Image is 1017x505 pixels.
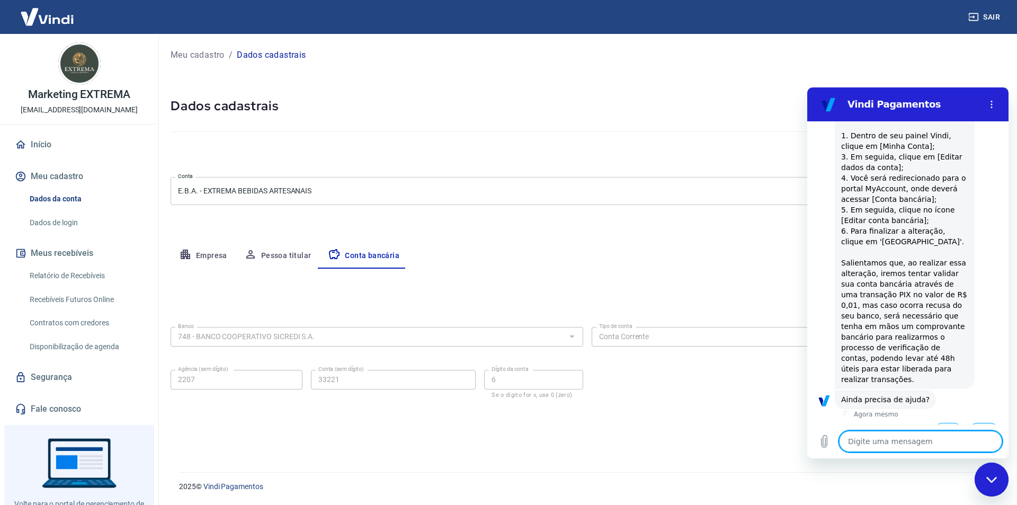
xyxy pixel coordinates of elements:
img: ffff94b2-1a99-43e4-bc42-a8e450314977.jpeg [58,42,101,85]
label: Conta [178,172,193,180]
img: Vindi [13,1,82,33]
a: Vindi Pagamentos [203,482,263,491]
a: Recebíveis Futuros Online [25,289,146,311]
button: Meus recebíveis [13,242,146,265]
p: / [229,49,233,61]
a: Contratos com credores [25,312,146,334]
button: Meu cadastro [13,165,146,188]
a: Dados de login [25,212,146,234]
p: Dados cadastrais [237,49,306,61]
button: Não [160,335,193,356]
p: [EMAIL_ADDRESS][DOMAIN_NAME] [21,104,138,116]
label: Banco [178,322,194,330]
a: Dados da conta [25,188,146,210]
label: Tipo de conta [599,322,632,330]
a: Relatório de Recebíveis [25,265,146,287]
button: Empresa [171,243,236,269]
button: Pessoa titular [236,243,320,269]
button: Conta bancária [319,243,408,269]
iframe: Janela de mensagens [807,87,1009,458]
iframe: Botão para abrir a janela de mensagens, conversa em andamento [975,463,1009,497]
button: Sim [126,335,156,356]
label: Dígito da conta [492,365,529,373]
p: Marketing EXTREMA [28,89,130,100]
button: Carregar arquivo [6,343,28,365]
h5: Dados cadastrais [171,98,1004,114]
a: Segurança [13,366,146,389]
p: Se o dígito for x, use 0 (zero) [492,392,576,398]
a: Início [13,133,146,156]
div: E.B.A. - EXTREMA BEBIDAS ARTESANAIS [171,177,1004,205]
a: Fale conosco [13,397,146,421]
span: Ainda precisa de ajuda? [34,308,122,316]
a: Meu cadastro [171,49,225,61]
p: Agora mesmo [47,323,91,331]
a: Disponibilização de agenda [25,336,146,358]
button: Sair [966,7,1004,27]
label: Agência (sem dígito) [178,365,228,373]
p: 2025 © [179,481,992,492]
label: Conta (sem dígito) [318,365,364,373]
